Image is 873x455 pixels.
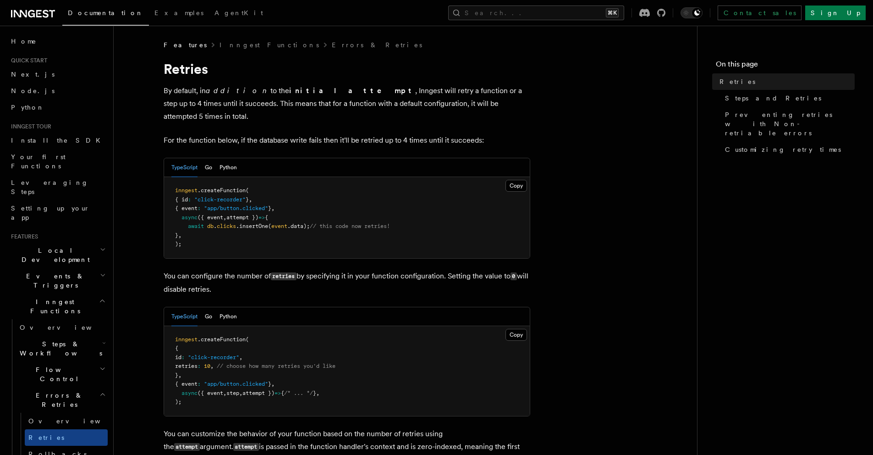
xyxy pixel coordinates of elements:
[175,232,178,239] span: }
[239,354,242,361] span: ,
[175,381,198,387] span: { event
[11,205,90,221] span: Setting up your app
[175,336,198,343] span: inngest
[332,40,422,50] a: Errors & Retries
[7,57,47,64] span: Quick start
[721,90,855,106] a: Steps and Retries
[511,272,517,280] code: 0
[681,7,703,18] button: Toggle dark mode
[11,179,88,195] span: Leveraging Steps
[7,242,108,268] button: Local Development
[209,3,269,25] a: AgentKit
[181,214,198,221] span: async
[178,232,181,239] span: ,
[220,40,319,50] a: Inngest Functions
[16,365,99,383] span: Flow Control
[198,381,201,387] span: :
[258,214,265,221] span: =>
[275,390,281,396] span: =>
[175,345,178,351] span: {
[16,339,102,358] span: Steps & Workflows
[220,158,237,177] button: Python
[7,149,108,174] a: Your first Functions
[204,363,210,369] span: 10
[25,413,108,429] a: Overview
[164,61,530,77] h1: Retries
[154,9,203,17] span: Examples
[16,361,108,387] button: Flow Control
[68,9,143,17] span: Documentation
[7,246,100,264] span: Local Development
[7,268,108,294] button: Events & Triggers
[164,84,530,123] p: By default, in to the , Inngest will retry a function or a step up to 4 times until it succeeds. ...
[271,205,275,211] span: ,
[188,354,239,361] span: "click-recorder"
[239,390,242,396] span: ,
[268,205,271,211] span: }
[7,272,100,290] span: Events & Triggers
[214,9,263,17] span: AgentKit
[268,223,271,229] span: (
[7,83,108,99] a: Node.js
[175,354,181,361] span: id
[25,429,108,446] a: Retries
[28,417,123,425] span: Overview
[175,372,178,378] span: }
[198,214,223,221] span: ({ event
[214,223,217,229] span: .
[7,66,108,83] a: Next.js
[164,134,530,147] p: For the function below, if the database write fails then it'll be retried up to 4 times until it ...
[289,86,415,95] strong: initial attempt
[310,223,390,229] span: // this code now retries!
[171,158,198,177] button: TypeScript
[223,214,226,221] span: ,
[16,319,108,336] a: Overview
[11,137,106,144] span: Install the SDK
[606,8,619,17] kbd: ⌘K
[175,187,198,194] span: inngest
[246,196,249,203] span: }
[204,205,268,211] span: "app/button.clicked"
[175,399,181,405] span: );
[181,390,198,396] span: async
[7,132,108,149] a: Install the SDK
[204,381,268,387] span: "app/button.clicked"
[236,223,268,229] span: .insertOne
[194,196,246,203] span: "click-recorder"
[16,391,99,409] span: Errors & Retries
[271,223,287,229] span: event
[198,205,201,211] span: :
[149,3,209,25] a: Examples
[7,33,108,50] a: Home
[20,324,114,331] span: Overview
[718,6,802,20] a: Contact sales
[178,372,181,378] span: ,
[7,123,51,130] span: Inngest tour
[188,223,204,229] span: await
[210,363,214,369] span: ,
[16,336,108,361] button: Steps & Workflows
[725,145,841,154] span: Customizing retry times
[11,37,37,46] span: Home
[233,443,259,451] code: attempt
[223,390,226,396] span: ,
[175,196,188,203] span: { id
[11,153,66,170] span: Your first Functions
[725,94,821,103] span: Steps and Retries
[271,381,275,387] span: ,
[206,86,270,95] em: addition
[207,223,214,229] span: db
[721,141,855,158] a: Customizing retry times
[174,443,200,451] code: attempt
[198,336,246,343] span: .createFunction
[505,180,527,192] button: Copy
[11,71,55,78] span: Next.js
[716,73,855,90] a: Retries
[217,223,236,229] span: clicks
[242,390,275,396] span: attempt })
[205,158,212,177] button: Go
[287,223,310,229] span: .data);
[7,174,108,200] a: Leveraging Steps
[316,390,319,396] span: ,
[313,390,316,396] span: }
